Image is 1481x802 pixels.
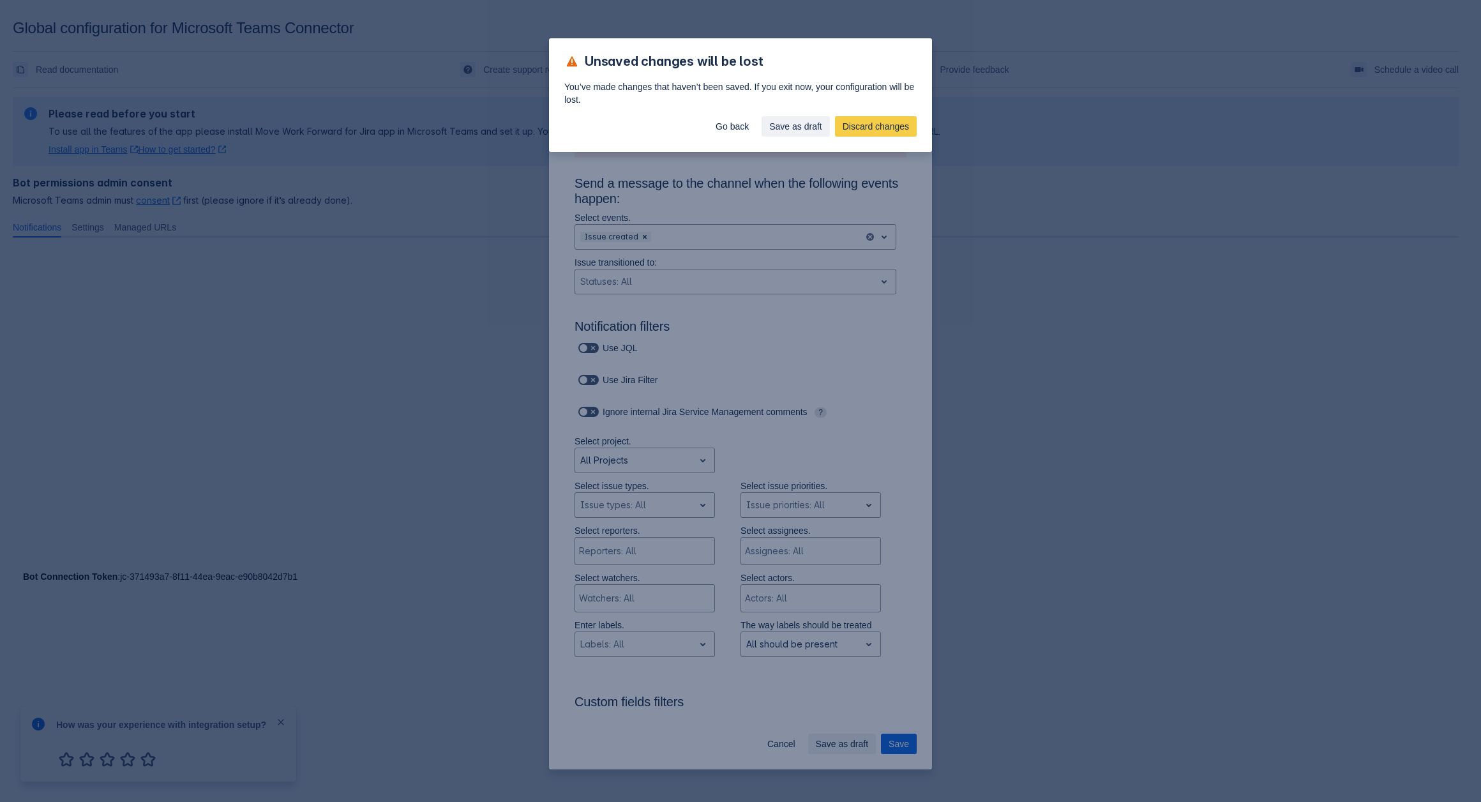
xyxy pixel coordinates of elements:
button: Go back [708,116,756,137]
span: warning [564,54,580,69]
span: Unsaved changes will be lost [585,54,763,70]
button: Save as draft [762,116,830,137]
button: Discard changes [835,116,917,137]
div: You’ve made changes that haven’t been saved. If you exit now, your configuration will be lost. [549,79,932,107]
span: Discard changes [843,116,909,137]
span: Go back [716,116,749,137]
span: Save as draft [769,116,822,137]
